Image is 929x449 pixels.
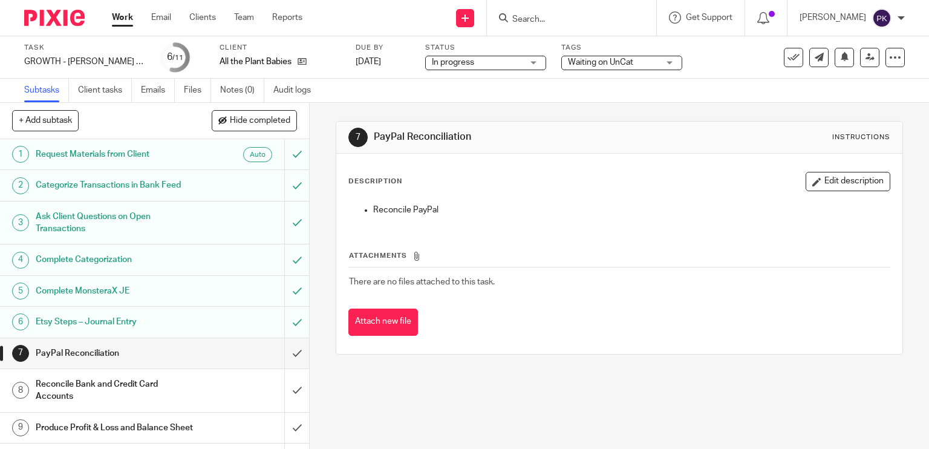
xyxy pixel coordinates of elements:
button: Edit description [806,172,890,191]
a: Clients [189,11,216,24]
button: Hide completed [212,110,297,131]
div: Auto [243,147,272,162]
a: Email [151,11,171,24]
a: Notes (0) [220,79,264,102]
img: svg%3E [872,8,892,28]
div: 3 [12,214,29,231]
span: Get Support [686,13,732,22]
label: Client [220,43,341,53]
p: [PERSON_NAME] [800,11,866,24]
div: 7 [12,345,29,362]
div: 2 [12,177,29,194]
h1: Etsy Steps – Journal Entry [36,313,194,331]
h1: Ask Client Questions on Open Transactions [36,208,194,238]
h1: Request Materials from Client [36,145,194,163]
label: Due by [356,43,410,53]
div: GROWTH - Lindsay Sisti - August 2025 [24,56,145,68]
a: Subtasks [24,79,69,102]
h1: Complete MonsteraX JE [36,282,194,300]
a: Files [184,79,211,102]
label: Status [425,43,546,53]
div: Instructions [832,133,890,142]
p: All the Plant Babies [220,56,292,68]
span: Hide completed [230,116,290,126]
a: Team [234,11,254,24]
p: Description [348,177,402,186]
a: Emails [141,79,175,102]
div: GROWTH - [PERSON_NAME] - [DATE] [24,56,145,68]
h1: PayPal Reconciliation [374,131,645,143]
span: In progress [432,58,474,67]
div: 7 [348,128,368,147]
div: 5 [12,283,29,300]
small: /11 [172,54,183,61]
span: [DATE] [356,57,381,66]
a: Reports [272,11,302,24]
h1: PayPal Reconciliation [36,344,194,362]
h1: Categorize Transactions in Bank Feed [36,176,194,194]
div: 6 [12,313,29,330]
label: Task [24,43,145,53]
label: Tags [561,43,682,53]
button: Attach new file [348,309,418,336]
div: 6 [167,50,183,64]
input: Search [511,15,620,25]
div: 9 [12,419,29,436]
div: 8 [12,382,29,399]
a: Client tasks [78,79,132,102]
h1: Produce Profit & Loss and Balance Sheet [36,419,194,437]
span: Waiting on UnCat [568,58,633,67]
a: Work [112,11,133,24]
h1: Reconcile Bank and Credit Card Accounts [36,375,194,406]
span: Attachments [349,252,407,259]
button: + Add subtask [12,110,79,131]
div: 1 [12,146,29,163]
h1: Complete Categorization [36,251,194,269]
a: Audit logs [273,79,320,102]
p: Reconcile PayPal [373,204,890,216]
div: 4 [12,252,29,269]
span: There are no files attached to this task. [349,278,495,286]
img: Pixie [24,10,85,26]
